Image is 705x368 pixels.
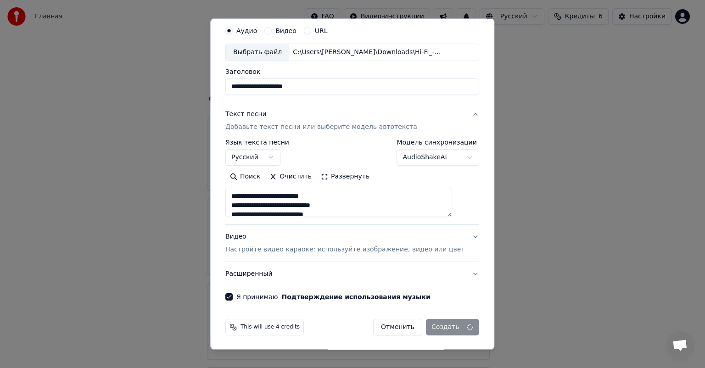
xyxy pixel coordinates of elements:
button: Отменить [373,319,422,335]
label: URL [315,28,328,34]
button: Расширенный [225,262,479,286]
label: Видео [275,28,297,34]
p: Добавьте текст песни или выберите модель автотекста [225,123,417,132]
label: Заголовок [225,68,479,75]
div: Видео [225,232,464,254]
label: Я принимаю [236,294,431,300]
label: Аудио [236,28,257,34]
button: Очистить [265,169,317,184]
div: Выбрать файл [226,44,289,61]
p: Настройте видео караоке: используйте изображение, видео или цвет [225,245,464,254]
button: ВидеоНастройте видео караоке: используйте изображение, видео или цвет [225,225,479,262]
button: Текст песниДобавьте текст песни или выберите модель автотекста [225,102,479,139]
label: Язык текста песни [225,139,289,145]
div: Текст песниДобавьте текст песни или выберите модель автотекста [225,139,479,224]
div: Текст песни [225,110,267,119]
button: Поиск [225,169,265,184]
div: C:\Users\[PERSON_NAME]\Downloads\Hi-Fi_-_SHkola_7_62987759.mp3 [289,48,445,57]
label: Модель синхронизации [397,139,480,145]
button: Я принимаю [282,294,431,300]
button: Развернуть [316,169,374,184]
span: This will use 4 credits [241,323,300,331]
